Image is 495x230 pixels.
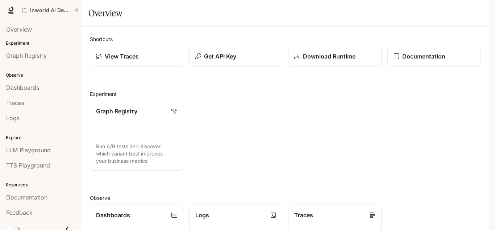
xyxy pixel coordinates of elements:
[90,194,481,202] h2: Observe
[90,35,481,43] h2: Shortcuts
[195,211,209,219] p: Logs
[88,6,122,20] h1: Overview
[90,90,481,98] h2: Experiment
[189,46,283,67] button: Get API Key
[294,211,313,219] p: Traces
[387,46,481,67] a: Documentation
[96,107,137,116] p: Graph Registry
[402,52,445,61] p: Documentation
[96,143,177,165] p: Run A/B tests and discover which variant best improves your business metrics
[204,52,236,61] p: Get API Key
[303,52,355,61] p: Download Runtime
[19,3,82,17] button: All workspaces
[105,52,139,61] p: View Traces
[30,7,71,13] p: Inworld AI Demos
[288,46,382,67] a: Download Runtime
[96,211,130,219] p: Dashboards
[90,46,183,67] a: View Traces
[90,101,183,171] a: Graph RegistryRun A/B tests and discover which variant best improves your business metrics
